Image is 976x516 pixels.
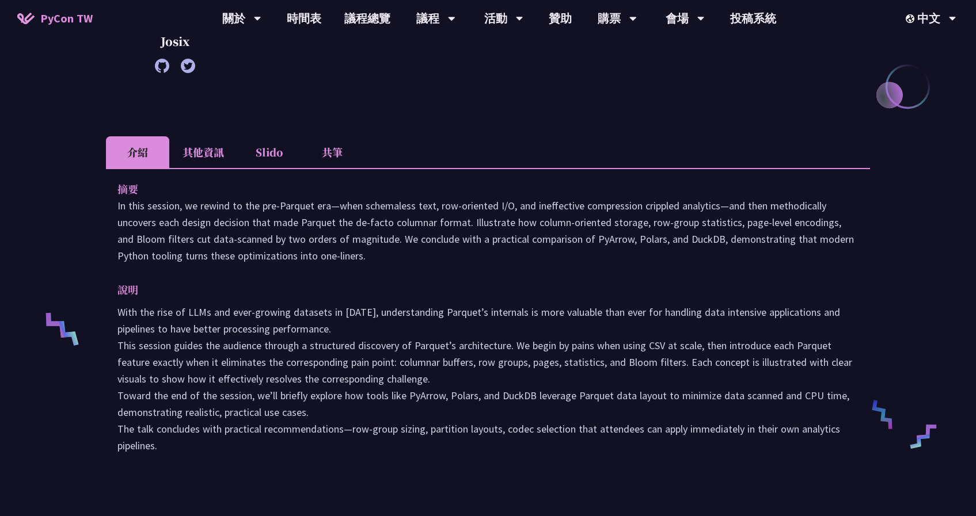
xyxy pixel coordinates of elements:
[135,33,215,50] p: Josix
[237,136,301,168] li: Slido
[40,10,93,27] span: PyCon TW
[6,4,104,33] a: PyCon TW
[117,304,859,454] p: With the rise of LLMs and ever-growing datasets in [DATE], understanding Parquet’s internals is m...
[117,281,836,298] p: 說明
[906,14,917,23] img: Locale Icon
[117,197,859,264] p: In this session, we rewind to the pre‑Parquet era—when schemaless text, row‑oriented I/O, and ine...
[117,181,836,197] p: 摘要
[106,136,169,168] li: 介紹
[169,136,237,168] li: 其他資訊
[17,13,35,24] img: Home icon of PyCon TW 2025
[301,136,364,168] li: 共筆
